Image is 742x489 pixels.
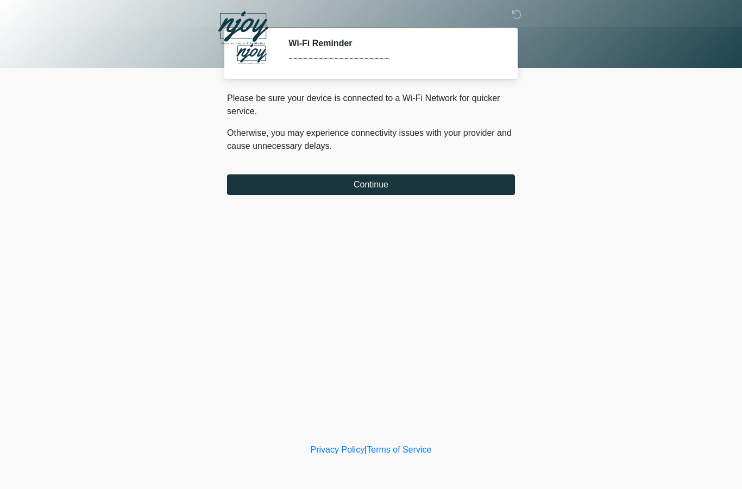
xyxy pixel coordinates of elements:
a: Privacy Policy [311,445,365,454]
p: Please be sure your device is connected to a Wi-Fi Network for quicker service. [227,92,515,118]
div: ~~~~~~~~~~~~~~~~~~~~ [288,53,499,66]
a: | [364,445,367,454]
img: NJOY Restored Health & Aesthetics Logo [216,8,270,48]
span: . [330,141,332,151]
a: Terms of Service [367,445,431,454]
button: Continue [227,174,515,195]
p: Otherwise, you may experience connectivity issues with your provider and cause unnecessary delays [227,127,515,153]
